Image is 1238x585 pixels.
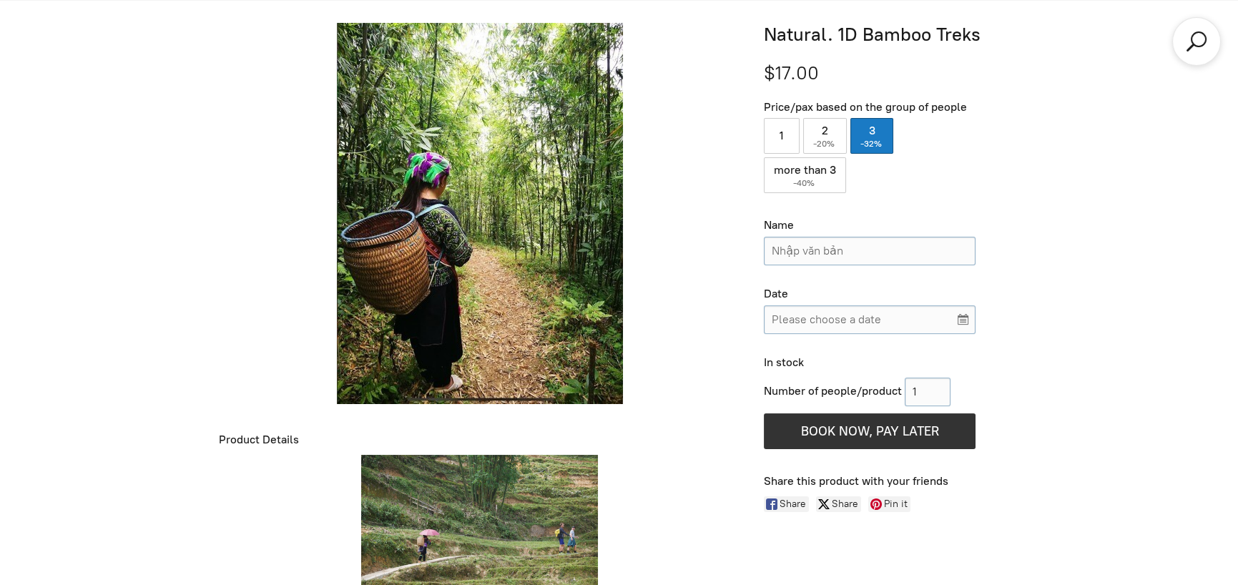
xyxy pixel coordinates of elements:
[1184,29,1209,54] a: Search products
[764,118,800,154] label: 1
[764,100,976,115] div: Price/pax based on the group of people
[905,378,950,406] input: 1
[764,413,976,449] button: BOOK NOW, PAY LATER
[801,423,939,439] span: BOOK NOW, PAY LATER
[764,474,1019,489] div: Share this product with your friends
[764,237,976,265] input: Name
[803,118,847,154] label: 2
[764,23,1019,47] h1: Natural. 1D Bamboo Treks
[764,496,809,512] a: Share
[764,287,976,302] div: Date
[884,496,910,512] span: Pin it
[780,496,809,512] span: Share
[764,218,976,233] div: Name
[337,23,623,404] img: Natural. 1D Bamboo Treks
[764,355,804,369] span: In stock
[868,496,910,512] a: Pin it
[832,496,861,512] span: Share
[219,433,742,448] div: Product Details
[764,157,846,193] label: more than 3
[764,305,976,334] input: Please choose a date
[764,384,902,398] span: Number of people/product
[764,62,819,84] span: $17.00
[793,178,817,188] span: -40%
[813,139,837,149] span: -20%
[816,496,861,512] a: Share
